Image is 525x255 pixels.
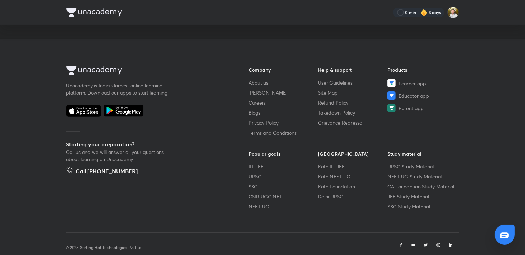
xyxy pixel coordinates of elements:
p: Call us and we will answer all your questions about learning on Unacademy [66,148,170,163]
a: Site Map [318,89,387,96]
h6: Study material [387,150,457,157]
a: Educator app [387,91,457,100]
img: Educator app [387,91,396,100]
a: SSC [249,183,318,190]
img: Parent app [387,104,396,112]
a: SSC Study Material [387,203,457,210]
a: Privacy Policy [249,119,318,126]
a: Blogs [249,109,318,116]
h6: Company [249,66,318,73]
a: [PERSON_NAME] [249,89,318,96]
a: About us [249,79,318,86]
img: Learner app [387,79,396,87]
a: Refund Policy [318,99,387,106]
a: Learner app [387,79,457,87]
a: Takedown Policy [318,109,387,116]
h6: Popular goals [249,150,318,157]
a: Company Logo [66,66,227,76]
a: Careers [249,99,318,106]
h6: Help & support [318,66,387,73]
p: Unacademy is India’s largest online learning platform. Download our apps to start learning [66,82,170,96]
img: Company Logo [66,66,122,75]
span: Careers [249,99,266,106]
a: Terms and Conditions [249,129,318,136]
a: NEET UG [249,203,318,210]
img: Avirup Das [447,7,459,18]
a: CA Foundation Study Material [387,183,457,190]
img: streak [421,9,428,16]
h5: Call [PHONE_NUMBER] [76,167,138,177]
p: © 2025 Sorting Hat Technologies Pvt Ltd [66,245,142,251]
a: CSIR UGC NET [249,193,318,200]
a: Kota IIT JEE [318,163,387,170]
a: Call [PHONE_NUMBER] [66,167,138,177]
a: NEET UG Study Material [387,173,457,180]
a: UPSC Study Material [387,163,457,170]
h6: Products [387,66,457,73]
a: IIT JEE [249,163,318,170]
a: User Guidelines [318,79,387,86]
a: Kota NEET UG [318,173,387,180]
h5: Starting your preparation? [66,140,227,148]
a: Kota Foundation [318,183,387,190]
h6: [GEOGRAPHIC_DATA] [318,150,387,157]
a: JEE Study Material [387,193,457,200]
a: UPSC [249,173,318,180]
span: Educator app [399,92,429,99]
a: Delhi UPSC [318,193,387,200]
img: Company Logo [66,8,122,17]
a: Parent app [387,104,457,112]
a: Grievance Redressal [318,119,387,126]
span: Parent app [399,105,424,112]
span: Learner app [399,80,426,87]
